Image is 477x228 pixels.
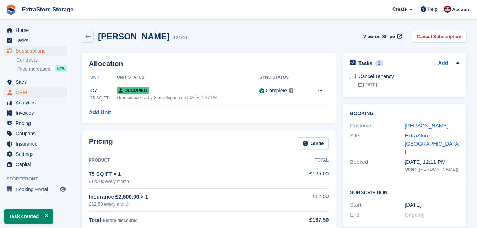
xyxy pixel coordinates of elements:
span: Create [392,6,407,13]
a: menu [4,184,67,194]
span: Sites [16,77,58,87]
div: Booked [350,158,405,173]
a: Guide [298,137,329,149]
a: menu [4,139,67,149]
h2: Allocation [89,60,329,68]
a: Add [438,59,448,67]
span: Analytics [16,98,58,108]
div: [DATE] [358,82,459,88]
div: Site [350,132,405,156]
span: Coupons [16,129,58,139]
div: £12.50 every month [89,201,292,208]
div: Start [350,201,405,209]
span: Insurance [16,139,58,149]
a: Contracts [16,57,67,64]
span: Booking Portal [16,184,58,194]
a: ExtraStore Storage [19,4,76,15]
span: Occupied [117,87,149,94]
span: Storefront [6,175,71,183]
img: icon-info-grey-7440780725fd019a000dd9b08b2336e03edf1995a4989e88bcd33f0948082b44.svg [289,88,293,93]
a: menu [4,118,67,128]
div: NEW [55,65,67,72]
a: [PERSON_NAME] [405,123,448,129]
div: Complete [266,87,287,94]
div: C7 [90,87,117,95]
span: View on Stripe [363,33,395,40]
div: Granted access by Stora Support on [DATE] 1:37 PM [117,94,259,101]
div: 75 SQ FT [90,95,117,101]
div: Insurance £2,500.00 × 1 [89,193,292,201]
a: menu [4,159,67,169]
span: Capital [16,159,58,169]
a: View on Stripe [361,31,403,42]
th: Unit [89,72,117,83]
span: Price increases [16,66,50,72]
a: Preview store [59,185,67,194]
div: Customer [350,122,405,130]
a: menu [4,25,67,35]
div: [DATE] 12:11 PM [405,158,459,166]
a: Cancel Subscription [412,31,466,42]
a: Add Unit [89,108,111,116]
span: Invoices [16,108,58,118]
div: £125.00 every month [89,178,292,185]
span: Pricing [16,118,58,128]
a: menu [4,46,67,56]
h2: Tasks [358,60,372,66]
img: Chelsea Parker [444,6,451,13]
a: ExtraStore | [GEOGRAPHIC_DATA] [405,132,459,154]
h2: Booking [350,111,459,116]
span: CRM [16,87,58,97]
div: Cancel Tenancy [358,73,459,80]
time: 2025-07-16 00:00:00 UTC [405,201,421,209]
th: Total [292,155,329,166]
a: menu [4,149,67,159]
h2: Subscription [350,189,459,196]
div: Other ([PERSON_NAME]) [405,166,459,173]
h2: Pricing [89,137,113,149]
span: Account [452,6,471,13]
span: Home [16,25,58,35]
th: Product [89,155,292,166]
span: Before discounts [103,218,137,223]
p: Task created [4,209,53,224]
span: Ongoing [405,212,425,218]
div: 75 SQ FT × 1 [89,170,292,178]
span: Settings [16,149,58,159]
h2: [PERSON_NAME] [98,32,169,41]
span: Total [89,217,101,223]
a: menu [4,129,67,139]
div: £137.50 [292,216,329,224]
img: stora-icon-8386f47178a22dfd0bd8f6a31ec36ba5ce8667c1dd55bd0f319d3a0aa187defe.svg [6,4,16,15]
a: Price increases NEW [16,65,67,73]
th: Unit Status [117,72,259,83]
div: 92106 [172,34,187,42]
a: menu [4,98,67,108]
div: End [350,211,405,219]
span: Subscriptions [16,46,58,56]
td: £125.00 [292,166,329,188]
span: Help [428,6,438,13]
a: menu [4,77,67,87]
a: menu [4,36,67,45]
span: Tasks [16,36,58,45]
a: menu [4,87,67,97]
div: 1 [375,60,383,66]
th: Sync Status [259,72,308,83]
a: Cancel Tenancy [DATE] [358,69,459,92]
a: menu [4,108,67,118]
td: £12.50 [292,189,329,212]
